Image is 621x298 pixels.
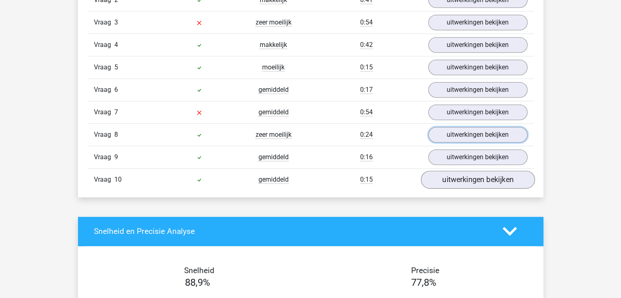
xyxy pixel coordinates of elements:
[94,40,114,50] span: Vraag
[360,63,373,71] span: 0:15
[411,277,436,288] span: 77,8%
[258,176,289,184] span: gemiddeld
[320,266,531,275] h4: Precisie
[94,266,305,275] h4: Snelheid
[114,108,118,116] span: 7
[94,130,114,140] span: Vraag
[258,108,289,116] span: gemiddeld
[428,105,528,120] a: uitwerkingen bekijken
[360,41,373,49] span: 0:42
[114,176,122,183] span: 10
[428,60,528,75] a: uitwerkingen bekijken
[114,131,118,138] span: 8
[94,107,114,117] span: Vraag
[114,153,118,161] span: 9
[185,277,210,288] span: 88,9%
[114,18,118,26] span: 3
[360,176,373,184] span: 0:15
[114,63,118,71] span: 5
[114,86,118,93] span: 6
[94,152,114,162] span: Vraag
[360,153,373,161] span: 0:16
[428,82,528,98] a: uitwerkingen bekijken
[94,85,114,95] span: Vraag
[256,18,292,27] span: zeer moeilijk
[360,18,373,27] span: 0:54
[94,62,114,72] span: Vraag
[114,41,118,49] span: 4
[360,131,373,139] span: 0:24
[262,63,285,71] span: moeilijk
[428,37,528,53] a: uitwerkingen bekijken
[428,149,528,165] a: uitwerkingen bekijken
[258,153,289,161] span: gemiddeld
[421,171,534,189] a: uitwerkingen bekijken
[94,227,490,236] h4: Snelheid en Precisie Analyse
[360,108,373,116] span: 0:54
[360,86,373,94] span: 0:17
[428,127,528,142] a: uitwerkingen bekijken
[256,131,292,139] span: zeer moeilijk
[94,175,114,185] span: Vraag
[94,18,114,27] span: Vraag
[258,86,289,94] span: gemiddeld
[260,41,287,49] span: makkelijk
[428,15,528,30] a: uitwerkingen bekijken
